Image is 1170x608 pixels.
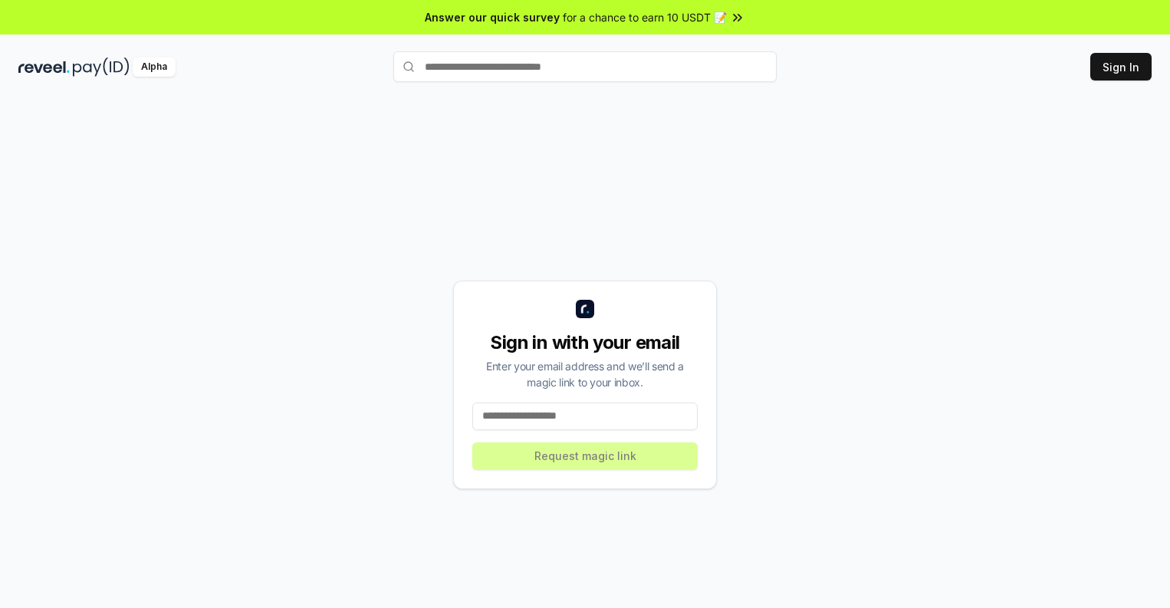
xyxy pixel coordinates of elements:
[73,58,130,77] img: pay_id
[563,9,727,25] span: for a chance to earn 10 USDT 📝
[18,58,70,77] img: reveel_dark
[472,330,698,355] div: Sign in with your email
[1090,53,1152,81] button: Sign In
[576,300,594,318] img: logo_small
[472,358,698,390] div: Enter your email address and we’ll send a magic link to your inbox.
[133,58,176,77] div: Alpha
[425,9,560,25] span: Answer our quick survey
